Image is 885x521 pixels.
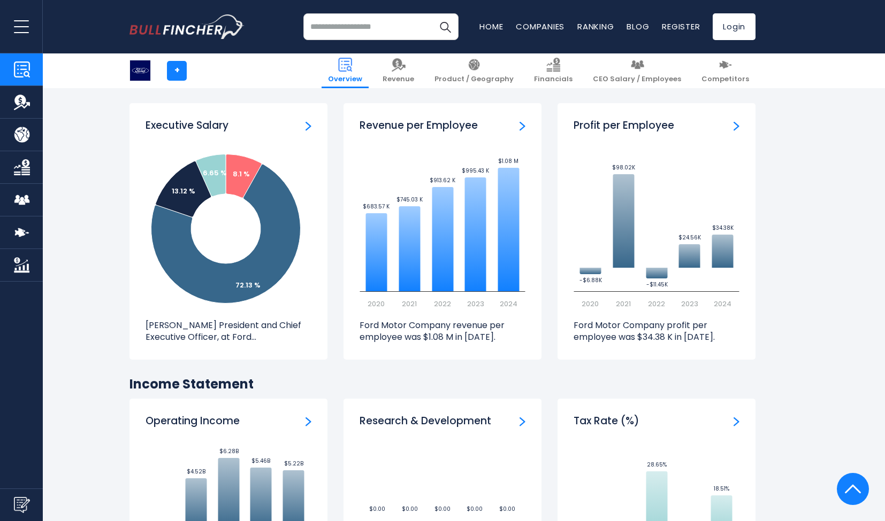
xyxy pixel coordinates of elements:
[713,13,756,40] a: Login
[712,224,734,232] text: $34.38K
[520,119,525,131] a: Revenue per Employee
[434,299,451,309] text: 2022
[203,168,227,178] tspan: 6.65 %
[129,14,245,39] img: bullfincher logo
[479,21,503,32] a: Home
[714,299,731,309] text: 2024
[172,186,195,196] tspan: 13.12 %
[646,281,668,289] text: -$11.45K
[235,280,261,290] tspan: 72.13 %
[129,14,245,39] a: Go to homepage
[130,60,150,81] img: F logo
[574,119,674,133] h3: Profit per Employee
[612,164,636,172] text: $98.02K
[701,75,749,84] span: Competitors
[432,13,459,40] button: Search
[129,376,756,392] h2: Income Statement
[306,119,311,131] a: ceo-salary
[516,21,564,32] a: Companies
[500,299,517,309] text: 2024
[616,299,631,309] text: 2021
[574,415,639,428] h3: Tax Rate (%)
[648,299,665,309] text: 2022
[534,75,573,84] span: Financials
[233,169,250,179] tspan: 8.1 %
[499,505,515,513] text: $0.00
[714,485,729,493] text: 18.51%
[734,415,739,426] a: Tax Rate
[284,460,303,468] text: $5.22B
[396,196,423,204] text: $745.03 K
[467,505,483,513] text: $0.00
[322,53,369,88] a: Overview
[586,53,688,88] a: CEO Salary / Employees
[383,75,414,84] span: Revenue
[167,61,187,81] a: +
[146,415,240,428] h3: Operating Income
[467,299,484,309] text: 2023
[593,75,681,84] span: CEO Salary / Employees
[251,457,270,465] text: $5.46B
[528,53,579,88] a: Financials
[146,119,228,133] h3: Executive Salary
[369,505,385,513] text: $0.00
[627,21,649,32] a: Blog
[428,53,520,88] a: Product / Geography
[678,234,701,242] text: $24.56K
[146,320,311,344] p: [PERSON_NAME] President and Chief Executive Officer, at Ford...
[187,468,205,476] text: $4.52B
[582,299,599,309] text: 2020
[219,447,239,455] text: $6.28B
[376,53,421,88] a: Revenue
[402,299,417,309] text: 2021
[498,157,518,165] text: $1.08 M
[430,176,456,184] text: $913.62 K
[734,119,739,131] a: Profit per Employee
[360,320,525,344] p: Ford Motor Company revenue per employee was $1.08 M in [DATE].
[306,415,311,426] a: Operating Income
[462,167,490,175] text: $995.43 K
[647,461,667,469] text: 28.65%
[434,75,514,84] span: Product / Geography
[360,119,478,133] h3: Revenue per Employee
[363,203,390,211] text: $683.57 K
[579,276,602,284] text: -$6.88K
[434,505,451,513] text: $0.00
[695,53,756,88] a: Competitors
[574,320,739,344] p: Ford Motor Company profit per employee was $34.38 K in [DATE].
[577,21,614,32] a: Ranking
[520,415,525,426] a: Research & Development
[360,415,491,428] h3: Research & Development
[328,75,362,84] span: Overview
[662,21,700,32] a: Register
[402,505,418,513] text: $0.00
[368,299,385,309] text: 2020
[681,299,698,309] text: 2023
